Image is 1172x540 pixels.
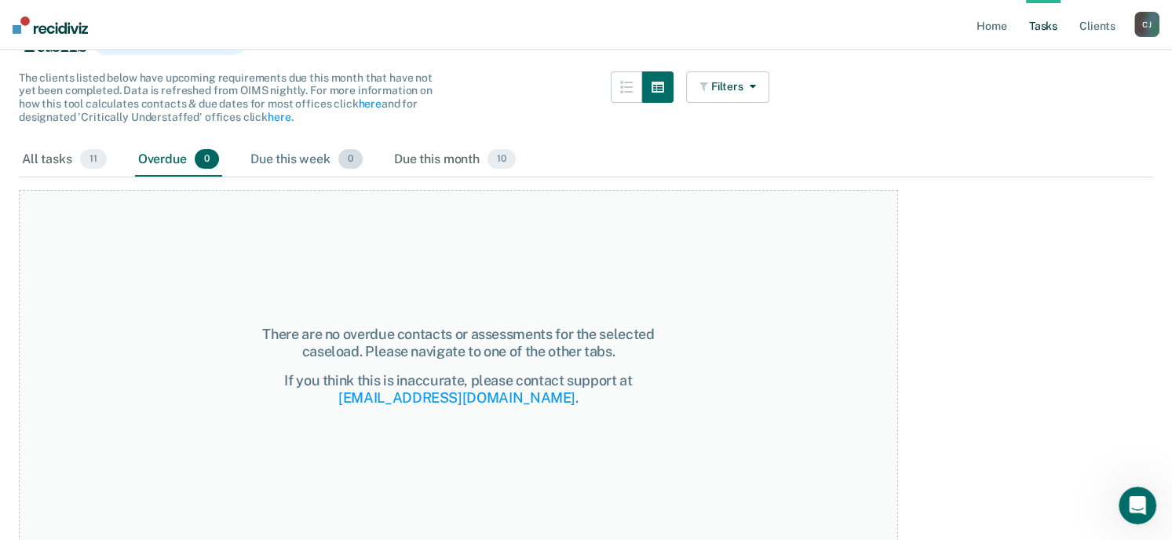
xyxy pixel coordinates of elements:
div: All tasks11 [19,143,110,177]
span: 0 [338,149,363,170]
iframe: Intercom live chat [1119,487,1156,524]
div: Due this week0 [247,143,366,177]
a: [EMAIL_ADDRESS][DOMAIN_NAME] [338,389,575,406]
div: There are no overdue contacts or assessments for the selected caseload. Please navigate to one of... [239,326,677,359]
a: here [358,97,381,110]
div: Due this month10 [391,143,519,177]
button: Filters [686,71,769,103]
span: 0 [195,149,219,170]
div: Overdue0 [135,143,222,177]
img: Recidiviz [13,16,88,34]
button: CJ [1134,12,1159,37]
div: Tasks [19,27,1153,59]
span: 11 [80,149,107,170]
div: If you think this is inaccurate, please contact support at . [239,372,677,406]
a: here [268,111,290,123]
div: C J [1134,12,1159,37]
span: 10 [487,149,516,170]
span: The clients listed below have upcoming requirements due this month that have not yet been complet... [19,71,433,123]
